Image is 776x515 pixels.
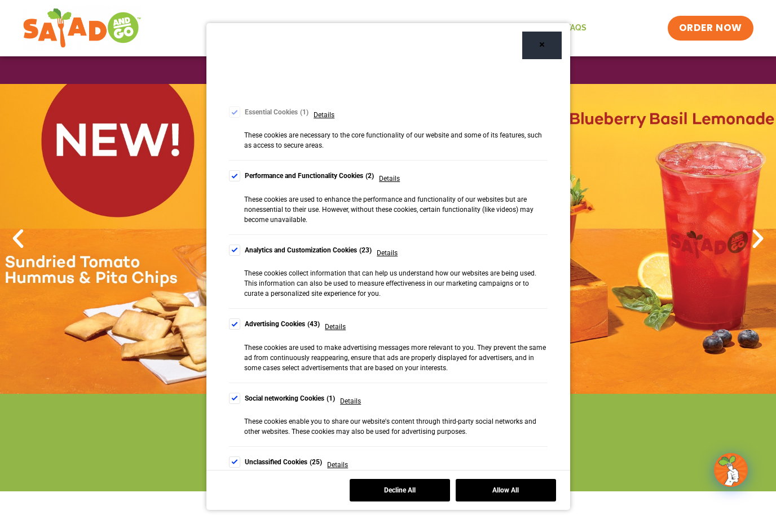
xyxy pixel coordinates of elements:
div: 23 [359,245,372,256]
span: Details [314,109,334,121]
span: Details [379,173,400,184]
div: 1 [300,106,308,118]
span: Details [377,247,398,259]
div: Advertising Cookies [245,318,320,330]
div: These cookies are necessary to the core functionality of our website and some of its features, su... [244,130,548,150]
div: Unclassified Cookies [245,456,323,468]
div: These cookies collect information that can help us understand how our websites are being used. Th... [244,268,548,299]
button: Allow All [456,479,556,501]
div: Performance and Functionality Cookies [245,170,374,181]
div: 1 [327,393,335,404]
div: Essential Cookies [245,106,309,118]
div: Cookie Consent Preferences [206,23,570,510]
div: These cookies enable you to share our website's content through third-party social networks and o... [244,416,548,437]
div: Social networking Cookies [245,393,336,404]
button: Close [522,32,562,59]
span: Details [340,396,361,407]
div: These cookies are used to make advertising messages more relevant to you. They prevent the same a... [244,343,548,373]
span: Details [327,459,348,470]
span: Details [325,321,346,332]
div: 43 [307,318,320,330]
div: Analytics and Customization Cookies [245,245,372,256]
div: 2 [365,170,374,181]
div: These cookies are used to enhance the performance and functionality of our websites but are nones... [244,194,548,225]
div: 25 [310,456,322,468]
button: Decline All [350,479,450,501]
